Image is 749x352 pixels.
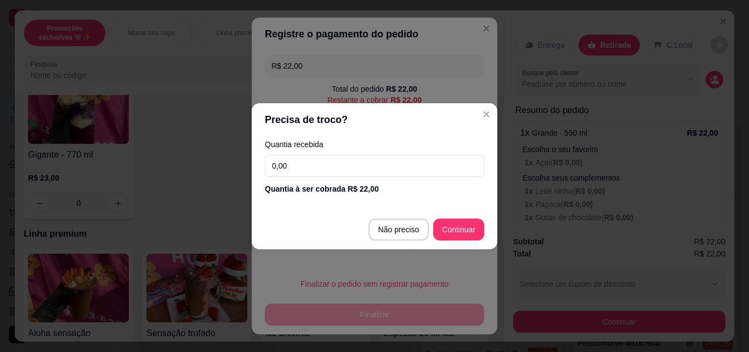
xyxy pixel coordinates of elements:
[368,219,429,241] button: Não preciso
[265,141,484,148] label: Quantia recebida
[252,103,497,136] header: Precisa de troco?
[478,105,495,123] button: Close
[433,219,484,241] button: Continuar
[265,183,484,194] div: Quantia à ser cobrada R$ 22,00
